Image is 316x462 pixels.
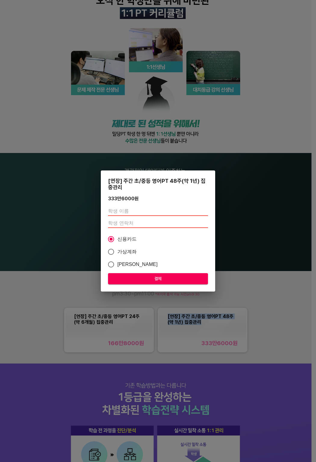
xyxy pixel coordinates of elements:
input: 학생 이름 [108,206,208,216]
input: 학생 연락처 [108,218,208,228]
div: [연장] 주간 초/중등 영어PT 48주(약 1년) 집중관리 [108,178,208,190]
span: [PERSON_NAME] [117,261,158,268]
span: 가상계좌 [117,248,137,255]
span: 신용카드 [117,236,137,243]
button: 결제 [108,273,208,284]
div: 333만6000 원 [108,196,139,201]
span: 결제 [113,275,203,283]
